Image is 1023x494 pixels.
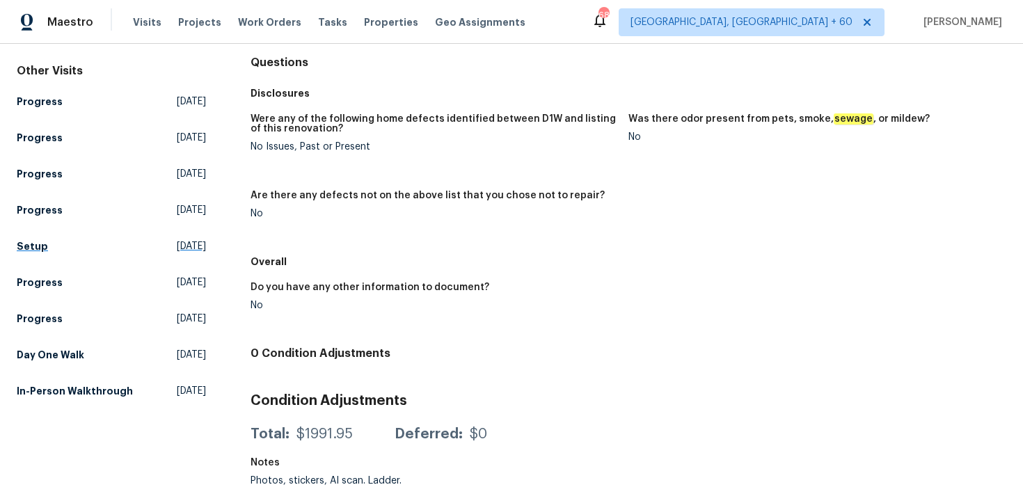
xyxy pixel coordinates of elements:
[918,15,1002,29] span: [PERSON_NAME]
[628,132,995,142] div: No
[17,379,206,404] a: In-Person Walkthrough[DATE]
[598,8,608,22] div: 683
[17,234,206,259] a: Setup[DATE]
[17,131,63,145] h5: Progress
[17,239,48,253] h5: Setup
[17,125,206,150] a: Progress[DATE]
[251,427,290,441] div: Total:
[395,427,463,441] div: Deferred:
[177,203,206,217] span: [DATE]
[17,342,206,367] a: Day One Walk[DATE]
[17,348,84,362] h5: Day One Walk
[364,15,418,29] span: Properties
[177,239,206,253] span: [DATE]
[177,384,206,398] span: [DATE]
[296,427,353,441] div: $1991.95
[177,312,206,326] span: [DATE]
[133,15,161,29] span: Visits
[251,142,617,152] div: No Issues, Past or Present
[17,306,206,331] a: Progress[DATE]
[251,282,489,292] h5: Do you have any other information to document?
[17,198,206,223] a: Progress[DATE]
[177,131,206,145] span: [DATE]
[834,113,873,125] em: sewage
[17,95,63,109] h5: Progress
[251,255,1006,269] h5: Overall
[177,95,206,109] span: [DATE]
[17,203,63,217] h5: Progress
[318,17,347,27] span: Tasks
[251,191,605,200] h5: Are there any defects not on the above list that you chose not to repair?
[178,15,221,29] span: Projects
[251,114,617,134] h5: Were any of the following home defects identified between D1W and listing of this renovation?
[251,209,617,218] div: No
[17,64,206,78] div: Other Visits
[238,15,301,29] span: Work Orders
[47,15,93,29] span: Maestro
[251,458,280,468] h5: Notes
[470,427,487,441] div: $0
[628,114,930,124] h5: Was there odor present from pets, smoke, , or mildew?
[251,394,1006,408] h3: Condition Adjustments
[251,476,477,486] div: Photos, stickers, AI scan. Ladder.
[251,346,1006,360] h4: 0 Condition Adjustments
[17,89,206,114] a: Progress[DATE]
[17,161,206,186] a: Progress[DATE]
[177,348,206,362] span: [DATE]
[177,167,206,181] span: [DATE]
[435,15,525,29] span: Geo Assignments
[177,276,206,289] span: [DATE]
[631,15,852,29] span: [GEOGRAPHIC_DATA], [GEOGRAPHIC_DATA] + 60
[17,384,133,398] h5: In-Person Walkthrough
[17,312,63,326] h5: Progress
[251,86,1006,100] h5: Disclosures
[251,301,617,310] div: No
[251,56,1006,70] h4: Questions
[17,167,63,181] h5: Progress
[17,276,63,289] h5: Progress
[17,270,206,295] a: Progress[DATE]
